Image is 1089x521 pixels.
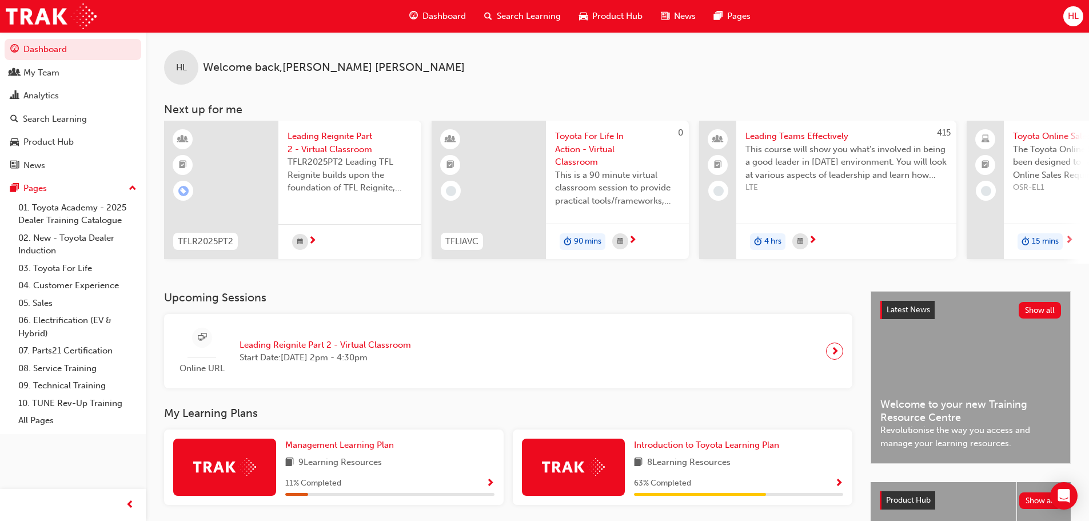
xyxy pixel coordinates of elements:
a: 0TFLIAVCToyota For Life In Action - Virtual ClassroomThis is a 90 minute virtual classroom sessio... [432,121,689,259]
span: Toyota For Life In Action - Virtual Classroom [555,130,680,169]
a: Dashboard [5,39,141,60]
span: Product Hub [886,495,931,505]
span: Start Date: [DATE] 2pm - 4:30pm [240,351,411,364]
span: Dashboard [422,10,466,23]
a: 09. Technical Training [14,377,141,395]
span: pages-icon [10,184,19,194]
a: Product Hub [5,132,141,153]
span: learningResourceType_INSTRUCTOR_LED-icon [446,132,454,147]
span: LTE [745,181,947,194]
a: All Pages [14,412,141,429]
h3: Next up for me [146,103,1089,116]
span: Leading Reignite Part 2 - Virtual Classroom [288,130,412,156]
span: 9 Learning Resources [298,456,382,470]
span: chart-icon [10,91,19,101]
button: Show Progress [835,476,843,491]
span: car-icon [10,137,19,148]
span: up-icon [129,181,137,196]
a: News [5,155,141,176]
a: car-iconProduct Hub [570,5,652,28]
span: Product Hub [592,10,643,23]
span: people-icon [10,68,19,78]
span: This course will show you what's involved in being a good leader in [DATE] environment. You will ... [745,143,947,182]
span: 415 [937,128,951,138]
span: 90 mins [574,235,601,248]
div: Analytics [23,89,59,102]
img: Trak [542,458,605,476]
span: 8 Learning Resources [647,456,731,470]
span: news-icon [661,9,669,23]
a: Product HubShow all [880,491,1062,510]
span: This is a 90 minute virtual classroom session to provide practical tools/frameworks, behaviours a... [555,169,680,208]
a: news-iconNews [652,5,705,28]
a: 08. Service Training [14,360,141,377]
span: next-icon [308,236,317,246]
a: Latest NewsShow allWelcome to your new Training Resource CentreRevolutionise the way you access a... [871,291,1071,464]
a: 02. New - Toyota Dealer Induction [14,229,141,260]
div: News [23,159,45,172]
span: TFLIAVC [445,235,478,248]
span: news-icon [10,161,19,171]
span: calendar-icon [797,234,803,249]
span: calendar-icon [297,235,303,249]
span: next-icon [628,236,637,246]
span: Leading Teams Effectively [745,130,947,143]
span: book-icon [634,456,643,470]
img: Trak [6,3,97,29]
span: pages-icon [714,9,723,23]
div: My Team [23,66,59,79]
span: Show Progress [835,479,843,489]
span: car-icon [579,9,588,23]
span: Latest News [887,305,930,315]
span: booktick-icon [714,158,722,173]
span: learningRecordVerb_NONE-icon [446,186,456,196]
span: prev-icon [126,498,134,512]
span: Show Progress [486,479,494,489]
span: HL [1068,10,1079,23]
span: 0 [678,128,683,138]
span: Search Learning [497,10,561,23]
span: search-icon [484,9,492,23]
span: booktick-icon [179,158,187,173]
a: Search Learning [5,109,141,130]
span: sessionType_ONLINE_URL-icon [198,331,206,345]
span: duration-icon [754,234,762,249]
div: Pages [23,182,47,195]
span: guage-icon [409,9,418,23]
h3: My Learning Plans [164,407,852,420]
a: Introduction to Toyota Learning Plan [634,439,784,452]
span: Introduction to Toyota Learning Plan [634,440,779,450]
span: Management Learning Plan [285,440,394,450]
button: HL [1063,6,1083,26]
span: people-icon [714,132,722,147]
span: HL [176,61,187,74]
span: learningRecordVerb_ENROLL-icon [178,186,189,196]
div: Open Intercom Messenger [1050,482,1078,510]
a: 04. Customer Experience [14,277,141,295]
button: Show Progress [486,476,494,491]
span: learningRecordVerb_NONE-icon [713,186,724,196]
a: guage-iconDashboard [400,5,475,28]
a: Latest NewsShow all [880,301,1061,319]
a: My Team [5,62,141,83]
span: Online URL [173,362,230,375]
span: booktick-icon [446,158,454,173]
span: booktick-icon [982,158,990,173]
span: TFLR2025PT2 Leading TFL Reignite builds upon the foundation of TFL Reignite, reaffirming our comm... [288,156,412,194]
a: pages-iconPages [705,5,760,28]
span: duration-icon [564,234,572,249]
img: Trak [193,458,256,476]
span: TFLR2025PT2 [178,235,233,248]
a: Management Learning Plan [285,439,398,452]
span: learningRecordVerb_NONE-icon [981,186,991,196]
span: 4 hrs [764,235,781,248]
span: calendar-icon [617,234,623,249]
a: 07. Parts21 Certification [14,342,141,360]
div: Search Learning [23,113,87,126]
span: next-icon [808,236,817,246]
a: search-iconSearch Learning [475,5,570,28]
span: book-icon [285,456,294,470]
span: Pages [727,10,751,23]
span: duration-icon [1022,234,1030,249]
